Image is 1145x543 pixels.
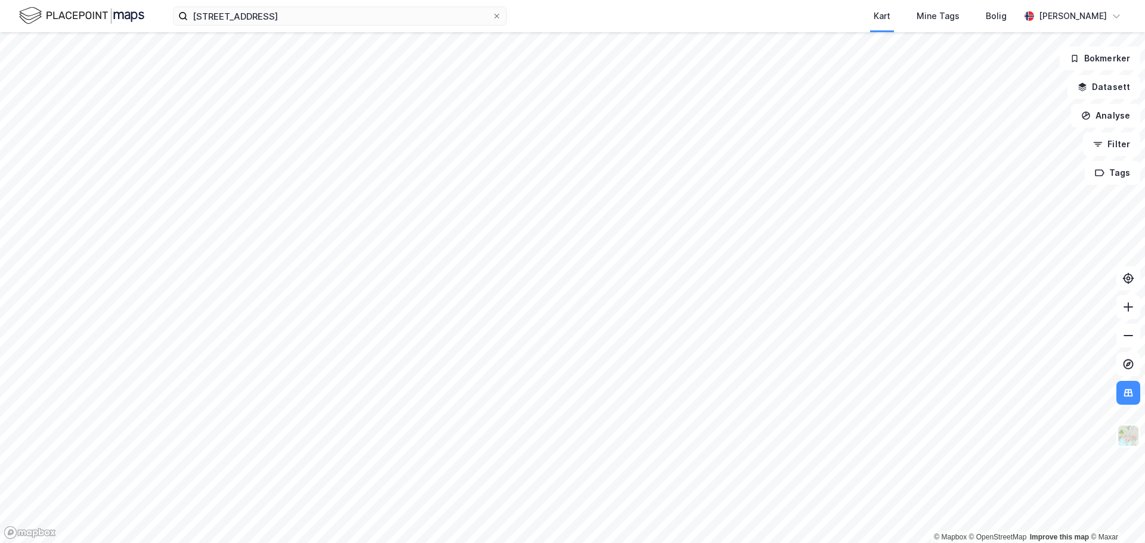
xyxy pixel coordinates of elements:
button: Bokmerker [1060,46,1140,70]
button: Analyse [1071,104,1140,128]
img: Z [1117,424,1140,447]
button: Tags [1085,161,1140,185]
a: Mapbox homepage [4,526,56,539]
div: Mine Tags [917,9,960,23]
a: Mapbox [934,533,967,541]
div: Bolig [986,9,1007,23]
img: logo.f888ab2527a4732fd821a326f86c7f29.svg [19,5,144,26]
button: Filter [1083,132,1140,156]
div: Kontrollprogram for chat [1085,486,1145,543]
div: [PERSON_NAME] [1039,9,1107,23]
a: OpenStreetMap [969,533,1027,541]
div: Kart [874,9,890,23]
iframe: Chat Widget [1085,486,1145,543]
a: Improve this map [1030,533,1089,541]
input: Søk på adresse, matrikkel, gårdeiere, leietakere eller personer [188,7,492,25]
button: Datasett [1067,75,1140,99]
